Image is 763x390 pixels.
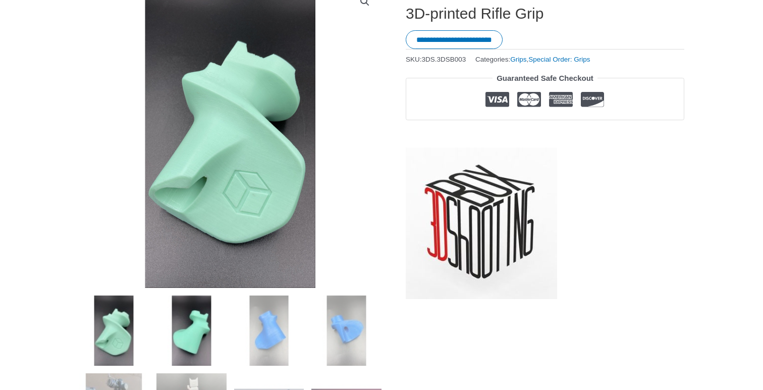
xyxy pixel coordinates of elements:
[79,296,149,366] img: 3D-printed Rifle Grip
[311,296,381,366] img: 3D-printed Rifle Grip - Image 4
[510,56,526,63] a: Grips
[422,56,466,63] span: 3DS.3DSB003
[406,148,557,299] a: 3D Shooting Box
[493,71,597,85] legend: Guaranteed Safe Checkout
[528,56,590,63] a: Special Order: Grips
[406,53,466,66] span: SKU:
[475,53,590,66] span: Categories: ,
[406,128,684,140] iframe: Customer reviews powered by Trustpilot
[406,5,684,23] h1: 3D-printed Rifle Grip
[156,296,227,366] img: 3D-printed Rifle Grip - Image 2
[234,296,304,366] img: 3D-printed Rifle Grip - Image 3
